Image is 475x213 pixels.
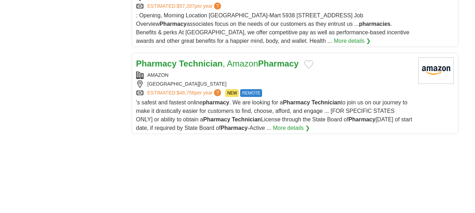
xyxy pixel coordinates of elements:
[136,59,177,68] strong: Pharmacy
[225,89,239,97] span: NEW
[136,59,299,68] a: Pharmacy Technician, AmazonPharmacy
[176,90,195,96] span: $48,756
[136,80,413,88] div: [GEOGRAPHIC_DATA][US_STATE]
[273,124,310,132] a: More details ❯
[283,99,310,105] strong: Pharmacy
[304,60,313,69] button: Add to favorite jobs
[136,99,412,131] span: 's safest and fastest online . We are looking for a to join us on our journey to make it drastica...
[214,89,221,96] span: ?
[147,89,223,97] a: ESTIMATED:$48,756per year?
[221,125,248,131] strong: Pharmacy
[176,3,195,9] span: $57,287
[203,116,231,122] strong: Pharmacy
[258,59,299,68] strong: Pharmacy
[312,99,341,105] strong: Technician
[348,116,376,122] strong: Pharmacy
[179,59,223,68] strong: Technician
[160,21,187,27] strong: Pharmacy
[418,57,454,84] img: Amazon logo
[334,37,371,45] a: More details ❯
[240,89,262,97] span: REMOTE
[203,99,230,105] strong: pharmacy
[232,116,261,122] strong: Technician
[147,72,169,78] a: AMAZON
[214,2,221,10] span: ?
[147,2,223,10] a: ESTIMATED:$57,287per year?
[136,12,410,44] span: : Opening, Morning Location [GEOGRAPHIC_DATA]-Mart 5938 [STREET_ADDRESS] Job Overview associates ...
[359,21,390,27] strong: pharmacies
